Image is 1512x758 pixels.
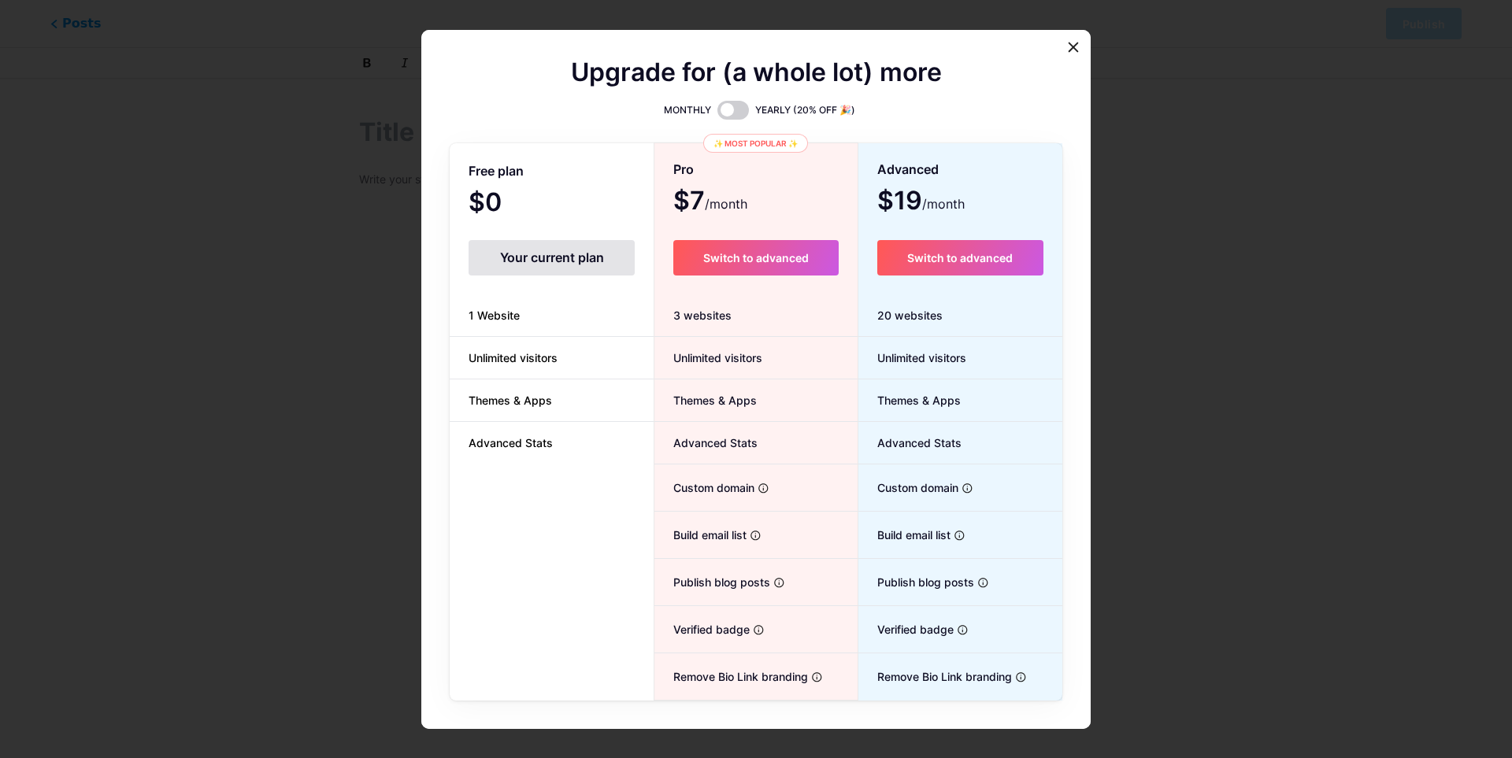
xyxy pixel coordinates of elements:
span: Verified badge [858,621,954,638]
span: 1 Website [450,307,539,324]
span: $0 [469,193,544,215]
div: 3 websites [654,294,857,337]
span: Advanced Stats [654,434,758,451]
span: $7 [673,191,747,213]
span: Custom domain [654,479,754,496]
span: Remove Bio Link branding [654,668,808,685]
span: Publish blog posts [654,574,770,590]
span: /month [922,194,965,213]
span: Publish blog posts [858,574,974,590]
button: Switch to advanced [877,240,1043,275]
span: Switch to advanced [907,251,1013,264]
span: /month [705,194,747,213]
button: Switch to advanced [673,240,838,275]
span: Build email list [654,527,747,543]
div: Your current plan [469,240,635,275]
span: $19 [877,191,965,213]
div: 20 websites [858,294,1062,337]
span: Switch to advanced [703,251,809,264]
span: Remove Bio Link branding [858,668,1012,685]
span: Custom domain [858,479,958,496]
span: Unlimited visitors [858,349,966,366]
span: Advanced Stats [450,434,572,451]
span: Advanced Stats [858,434,962,451]
span: Themes & Apps [858,392,961,409]
span: Build email list [858,527,951,543]
span: Verified badge [654,621,750,638]
span: Upgrade for (a whole lot) more [571,63,942,82]
span: Themes & Apps [450,392,571,409]
span: YEARLY (20% OFF 🎉) [755,102,855,118]
span: Themes & Apps [654,392,757,409]
span: Unlimited visitors [654,349,762,366]
span: Free plan [469,157,524,185]
span: MONTHLY [664,102,711,118]
div: ✨ Most popular ✨ [703,134,808,153]
span: Advanced [877,156,939,183]
span: Pro [673,156,694,183]
span: Unlimited visitors [450,349,576,366]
